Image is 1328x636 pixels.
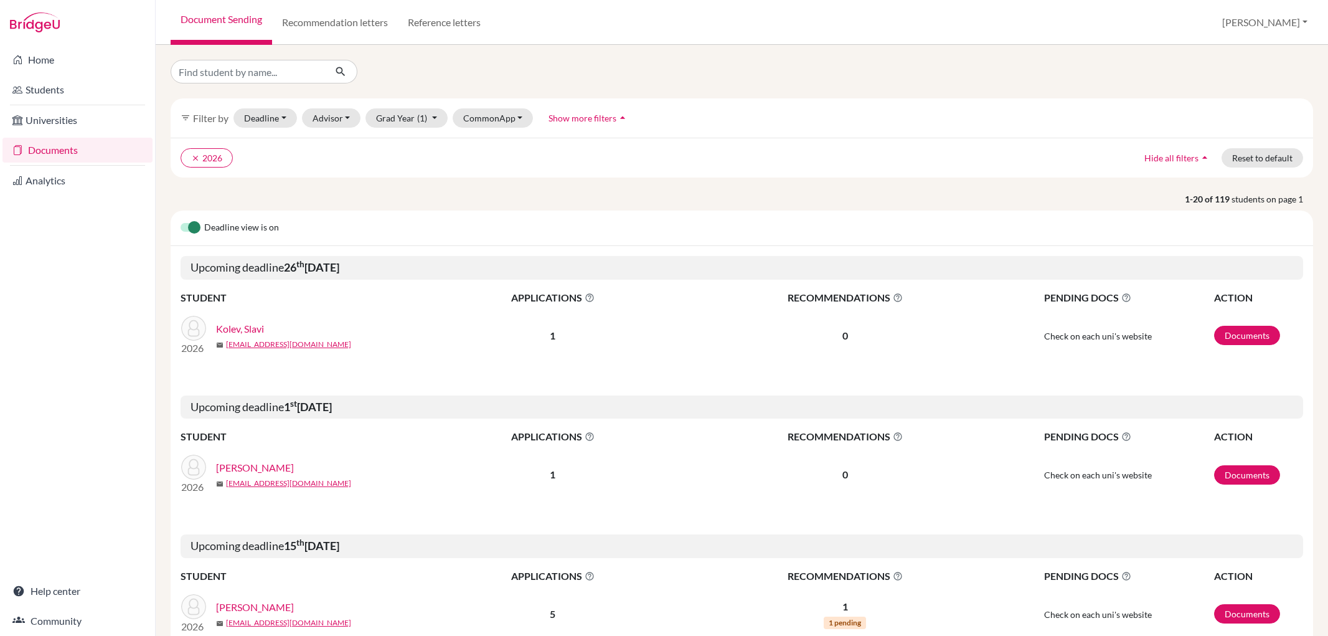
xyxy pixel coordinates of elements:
[181,148,233,168] button: clear2026
[1214,465,1280,485] a: Documents
[1231,192,1313,206] span: students on page 1
[181,619,206,634] p: 2026
[676,467,1014,482] p: 0
[216,321,264,336] a: Kolev, Slavi
[216,620,224,627] span: mail
[676,328,1014,343] p: 0
[550,330,555,341] b: 1
[296,259,304,269] sup: th
[290,399,297,409] sup: st
[430,569,675,584] span: APPLICATIONS
[181,534,1303,558] h5: Upcoming deadline
[233,108,297,128] button: Deadline
[181,341,206,356] p: 2026
[1198,151,1211,164] i: arrow_drop_up
[2,579,153,604] a: Help center
[181,568,430,584] th: STUDENT
[302,108,361,128] button: Advisor
[1213,429,1303,445] th: ACTION
[550,608,555,620] b: 5
[538,108,639,128] button: Show more filtersarrow_drop_up
[1044,609,1152,620] span: Check on each uni's website
[1222,148,1303,168] button: Reset to default
[216,341,224,349] span: mail
[10,12,60,32] img: Bridge-U
[2,168,153,193] a: Analytics
[191,154,200,163] i: clear
[824,617,866,629] span: 1 pending
[193,112,228,124] span: Filter by
[676,599,1014,614] p: 1
[284,539,339,553] b: 15 [DATE]
[1044,470,1152,480] span: Check on each uni's website
[2,47,153,72] a: Home
[204,221,279,235] span: Deadline view is on
[181,455,206,480] img: Choubey, Sneha
[365,108,448,128] button: Grad Year(1)
[1044,429,1213,444] span: PENDING DOCS
[226,339,351,350] a: [EMAIL_ADDRESS][DOMAIN_NAME]
[417,113,427,123] span: (1)
[1044,331,1152,341] span: Check on each uni's website
[1213,290,1303,306] th: ACTION
[216,460,294,475] a: [PERSON_NAME]
[216,480,224,488] span: mail
[181,316,206,341] img: Kolev, Slavi
[226,478,351,489] a: [EMAIL_ADDRESS][DOMAIN_NAME]
[1214,326,1280,345] a: Documents
[181,113,191,123] i: filter_list
[2,609,153,634] a: Community
[1044,290,1213,305] span: PENDING DOCS
[1134,148,1222,168] button: Hide all filtersarrow_drop_up
[2,77,153,102] a: Students
[181,396,1303,419] h5: Upcoming deadline
[1217,11,1313,34] button: [PERSON_NAME]
[676,290,1014,305] span: RECOMMENDATIONS
[430,429,675,444] span: APPLICATIONS
[171,60,325,83] input: Find student by name...
[181,480,206,495] p: 2026
[550,468,555,480] b: 1
[2,108,153,133] a: Universities
[676,429,1014,444] span: RECOMMENDATIONS
[181,594,206,619] img: Averbakh, David
[549,113,616,123] span: Show more filters
[676,569,1014,584] span: RECOMMENDATIONS
[1214,604,1280,624] a: Documents
[430,290,675,305] span: APPLICATIONS
[181,256,1303,280] h5: Upcoming deadline
[181,429,430,445] th: STUDENT
[453,108,534,128] button: CommonApp
[1044,569,1213,584] span: PENDING DOCS
[296,538,304,548] sup: th
[1185,192,1231,206] strong: 1-20 of 119
[284,400,332,414] b: 1 [DATE]
[181,290,430,306] th: STUDENT
[2,138,153,163] a: Documents
[1213,568,1303,584] th: ACTION
[284,260,339,274] b: 26 [DATE]
[216,600,294,615] a: [PERSON_NAME]
[226,617,351,629] a: [EMAIL_ADDRESS][DOMAIN_NAME]
[616,112,629,124] i: arrow_drop_up
[1144,153,1198,163] span: Hide all filters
